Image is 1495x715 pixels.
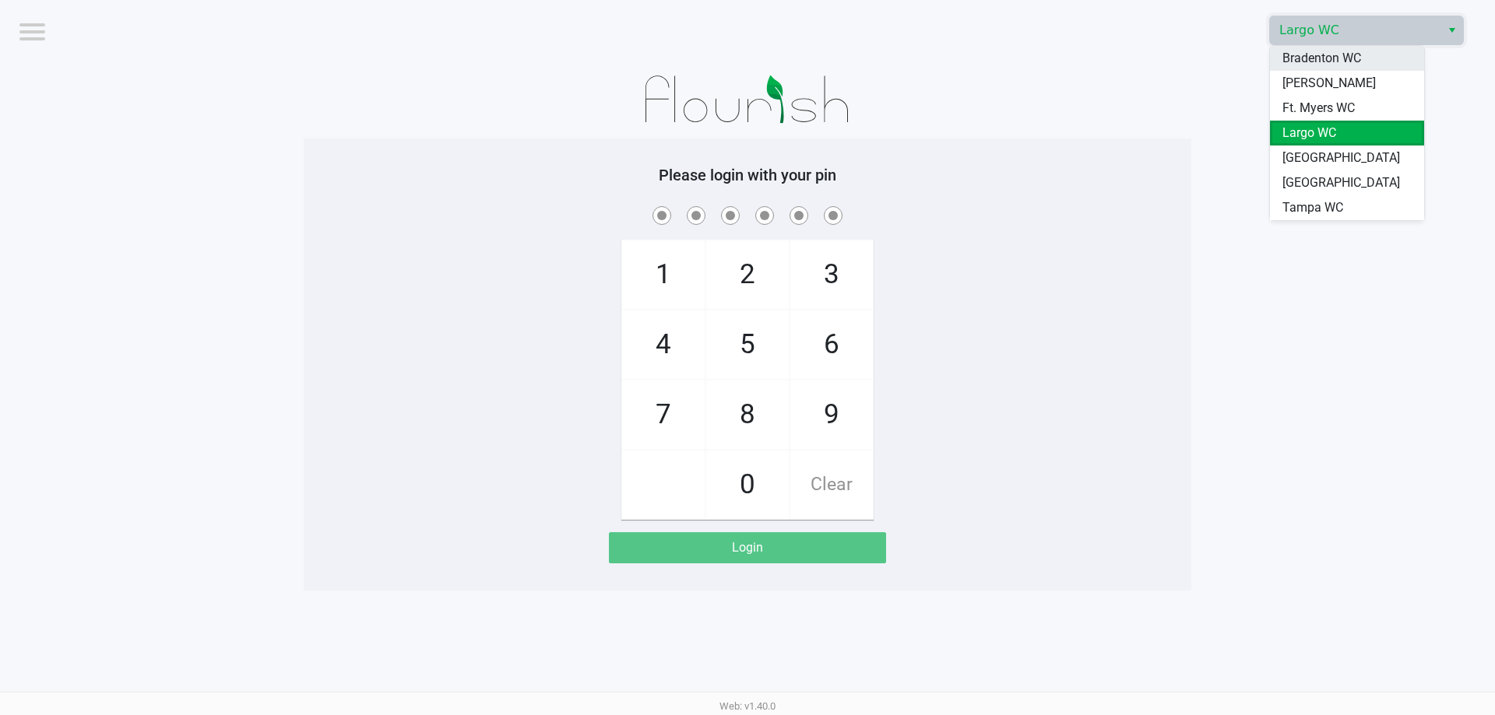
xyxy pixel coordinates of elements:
[1282,99,1355,117] span: Ft. Myers WC
[706,450,789,519] span: 0
[790,450,873,519] span: Clear
[790,380,873,449] span: 9
[622,310,705,379] span: 4
[315,166,1180,184] h5: Please login with your pin
[1282,198,1343,217] span: Tampa WC
[1282,74,1376,93] span: [PERSON_NAME]
[706,380,789,449] span: 8
[1282,49,1361,68] span: Bradenton WC
[790,240,873,309] span: 3
[719,700,776,712] span: Web: v1.40.0
[706,240,789,309] span: 2
[1282,124,1336,142] span: Largo WC
[1440,16,1463,44] button: Select
[1282,173,1400,192] span: [GEOGRAPHIC_DATA]
[790,310,873,379] span: 6
[1279,21,1431,40] span: Largo WC
[622,240,705,309] span: 1
[706,310,789,379] span: 5
[1282,149,1400,167] span: [GEOGRAPHIC_DATA]
[622,380,705,449] span: 7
